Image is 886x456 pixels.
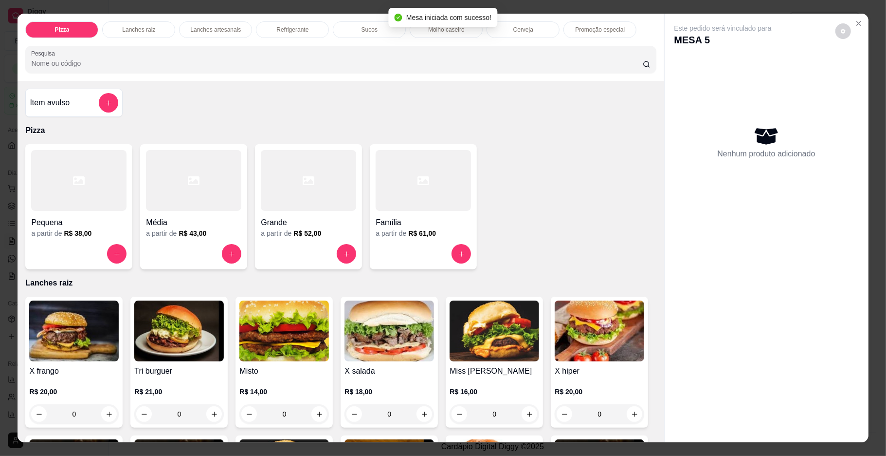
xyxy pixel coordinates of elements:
[122,26,155,34] p: Lanches raiz
[29,365,119,377] h4: X frango
[99,93,118,113] button: add-separate-item
[25,125,656,136] p: Pizza
[428,26,465,34] p: Molho caseiro
[344,387,434,397] p: R$ 18,00
[674,23,772,33] p: Este pedido será vinculado para
[452,244,471,264] button: increase-product-quantity
[107,244,127,264] button: increase-product-quantity
[31,228,127,238] div: a partir de
[337,244,356,264] button: increase-product-quantity
[555,365,644,377] h4: X hiper
[376,228,471,238] div: a partir de
[134,365,224,377] h4: Tri burguer
[31,217,127,228] h4: Pequena
[450,301,539,361] img: product-image
[29,301,119,361] img: product-image
[29,387,119,397] p: R$ 20,00
[239,387,329,397] p: R$ 14,00
[64,228,91,238] h6: R$ 38,00
[344,365,434,377] h4: X salada
[395,14,402,21] span: check-circle
[146,217,241,228] h4: Média
[239,301,329,361] img: product-image
[835,23,851,39] button: decrease-product-quantity
[190,26,241,34] p: Lanches artesanais
[276,26,308,34] p: Refrigerante
[222,244,241,264] button: increase-product-quantity
[179,228,206,238] h6: R$ 43,00
[450,387,539,397] p: R$ 16,00
[261,217,356,228] h4: Grande
[362,26,378,34] p: Sucos
[261,228,356,238] div: a partir de
[239,365,329,377] h4: Misto
[555,301,644,361] img: product-image
[406,14,491,21] span: Mesa iniciada com sucesso!
[30,97,70,109] h4: Item avulso
[136,406,152,422] button: decrease-product-quantity
[450,365,539,377] h4: Miss [PERSON_NAME]
[134,387,224,397] p: R$ 21,00
[851,16,867,31] button: Close
[31,49,58,57] label: Pesquisa
[134,301,224,361] img: product-image
[408,228,436,238] h6: R$ 61,00
[376,217,471,228] h4: Família
[718,148,815,160] p: Nenhum produto adicionado
[575,26,625,34] p: Promoção especial
[206,406,222,422] button: increase-product-quantity
[555,387,644,397] p: R$ 20,00
[674,33,772,47] p: MESA 5
[146,228,241,238] div: a partir de
[31,58,642,68] input: Pesquisa
[344,301,434,361] img: product-image
[54,26,69,34] p: Pizza
[293,228,321,238] h6: R$ 52,00
[513,26,533,34] p: Cerveja
[25,277,656,289] p: Lanches raiz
